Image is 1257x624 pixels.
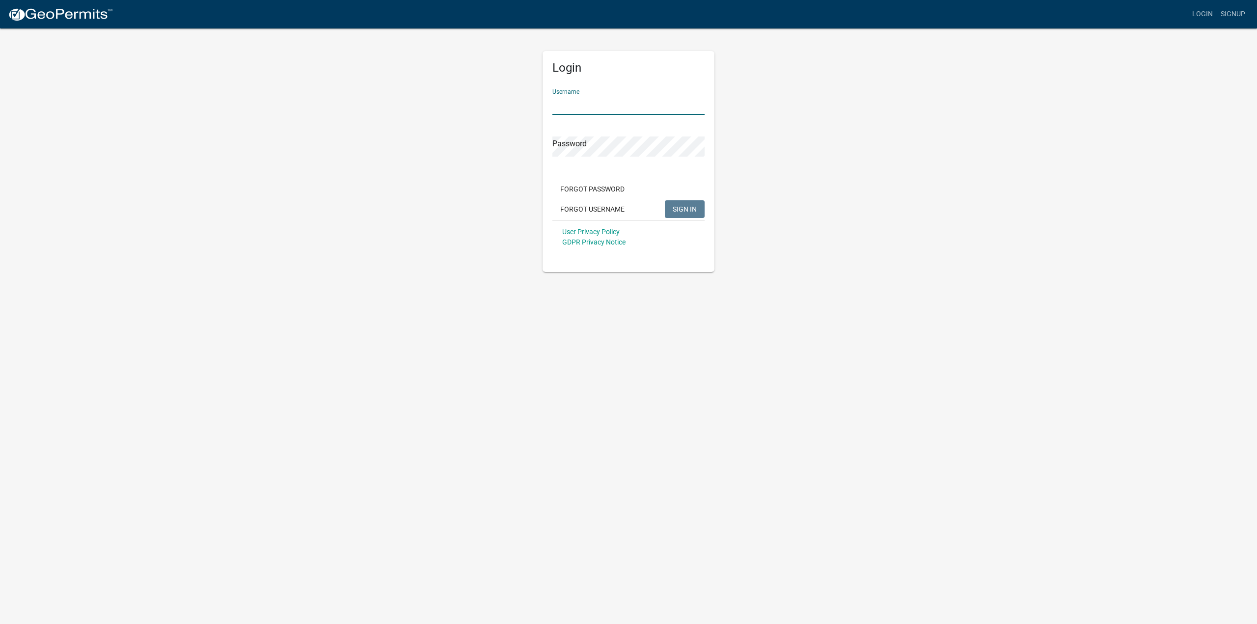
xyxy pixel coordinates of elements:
[562,238,626,246] a: GDPR Privacy Notice
[673,205,697,213] span: SIGN IN
[1217,5,1249,24] a: Signup
[665,200,705,218] button: SIGN IN
[562,228,620,236] a: User Privacy Policy
[552,61,705,75] h5: Login
[552,200,632,218] button: Forgot Username
[1188,5,1217,24] a: Login
[552,180,632,198] button: Forgot Password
